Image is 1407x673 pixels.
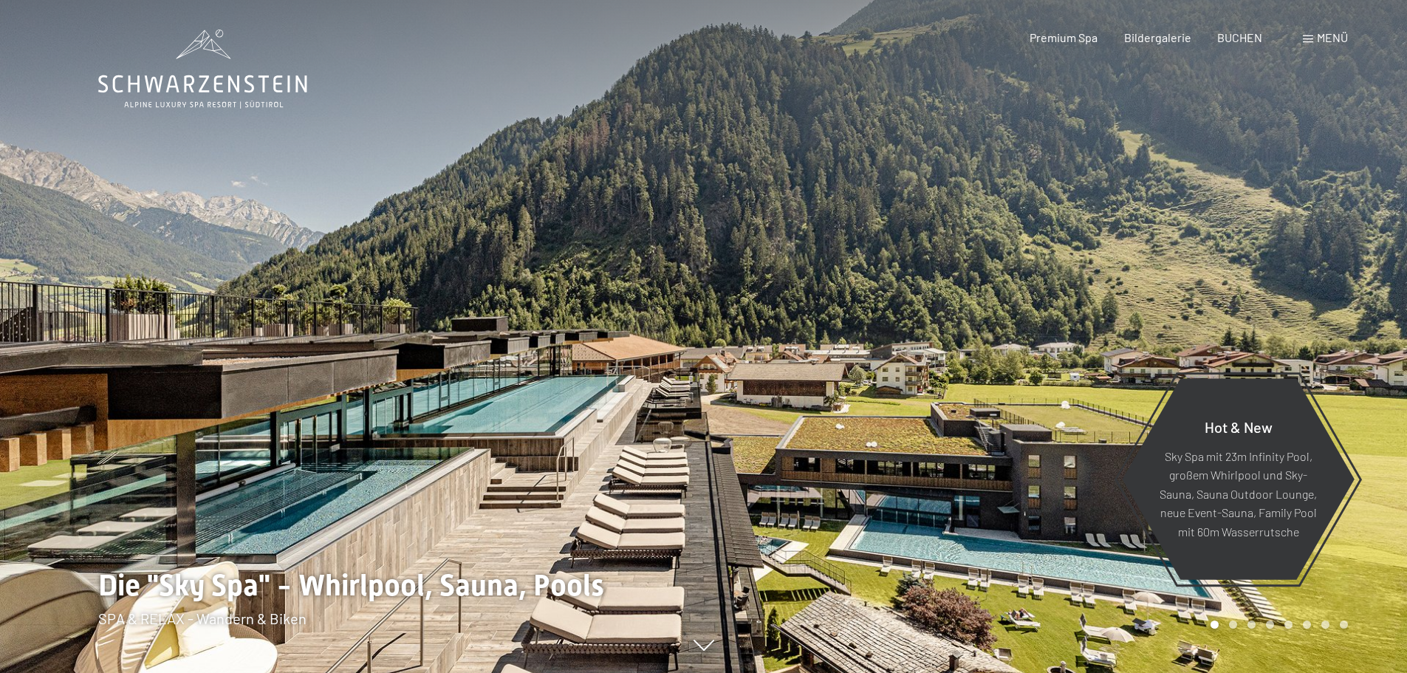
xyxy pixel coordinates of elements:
div: Carousel Page 2 [1229,621,1237,629]
a: Bildergalerie [1124,30,1191,44]
a: Premium Spa [1030,30,1098,44]
p: Sky Spa mit 23m Infinity Pool, großem Whirlpool und Sky-Sauna, Sauna Outdoor Lounge, neue Event-S... [1158,446,1318,541]
div: Carousel Page 1 (Current Slide) [1211,621,1219,629]
div: Carousel Page 7 [1321,621,1329,629]
span: Hot & New [1205,417,1273,435]
div: Carousel Page 3 [1247,621,1256,629]
a: Hot & New Sky Spa mit 23m Infinity Pool, großem Whirlpool und Sky-Sauna, Sauna Outdoor Lounge, ne... [1121,378,1355,581]
span: Menü [1317,30,1348,44]
div: Carousel Pagination [1205,621,1348,629]
div: Carousel Page 5 [1284,621,1293,629]
a: BUCHEN [1217,30,1262,44]
div: Carousel Page 6 [1303,621,1311,629]
div: Carousel Page 4 [1266,621,1274,629]
div: Carousel Page 8 [1340,621,1348,629]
